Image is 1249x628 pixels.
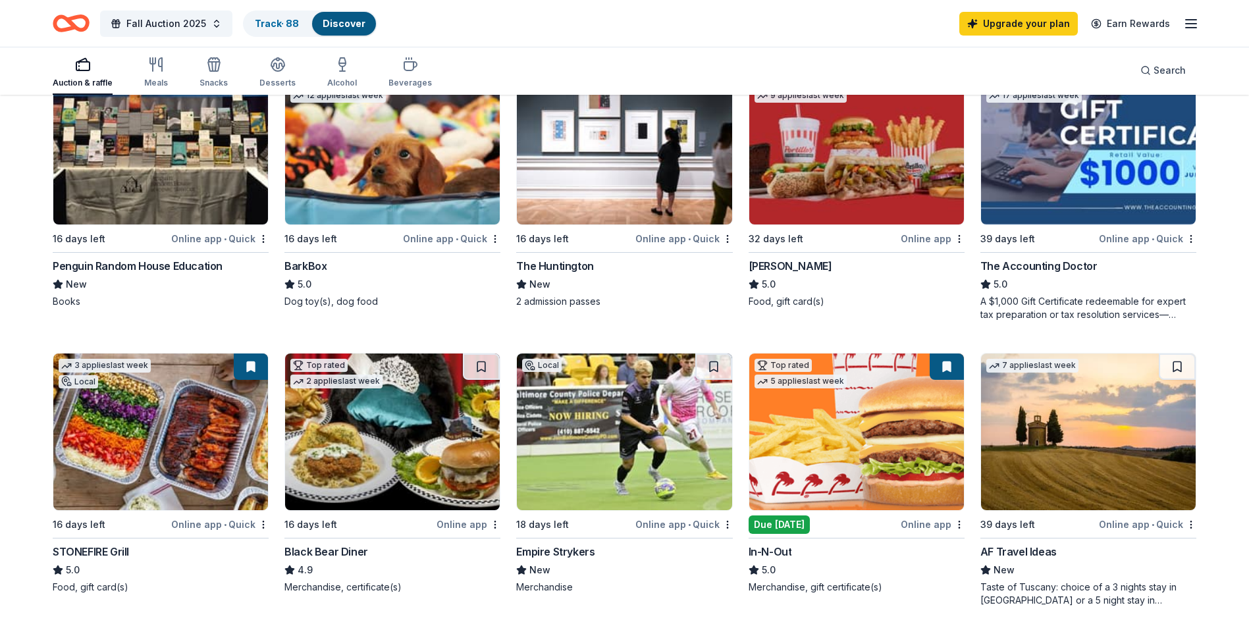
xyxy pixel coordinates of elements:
[980,353,1196,607] a: Image for AF Travel Ideas7 applieslast week39 days leftOnline app•QuickAF Travel IdeasNewTaste of...
[53,51,113,95] button: Auction & raffle
[1154,63,1186,78] span: Search
[749,353,965,594] a: Image for In-N-OutTop rated5 applieslast weekDue [DATE]Online appIn-N-Out5.0Merchandise, gift cer...
[290,359,348,372] div: Top rated
[284,258,327,274] div: BarkBox
[285,68,500,224] img: Image for BarkBox
[749,231,803,247] div: 32 days left
[59,375,98,388] div: Local
[327,78,357,88] div: Alcohol
[980,517,1035,533] div: 39 days left
[517,68,731,224] img: Image for The Huntington
[517,353,731,510] img: Image for Empire Strykers
[284,295,500,308] div: Dog toy(s), dog food
[171,230,269,247] div: Online app Quick
[53,353,269,594] a: Image for STONEFIRE Grill3 applieslast weekLocal16 days leftOnline app•QuickSTONEFIRE Grill5.0Foo...
[126,16,206,32] span: Fall Auction 2025
[980,581,1196,607] div: Taste of Tuscany: choice of a 3 nights stay in [GEOGRAPHIC_DATA] or a 5 night stay in [GEOGRAPHIC...
[980,544,1057,560] div: AF Travel Ideas
[66,276,87,292] span: New
[522,359,562,372] div: Local
[986,89,1082,103] div: 17 applies last week
[1083,12,1178,36] a: Earn Rewards
[53,78,113,88] div: Auction & raffle
[635,230,733,247] div: Online app Quick
[1099,516,1196,533] div: Online app Quick
[762,276,776,292] span: 5.0
[388,78,432,88] div: Beverages
[994,562,1015,578] span: New
[53,67,269,308] a: Image for Penguin Random House Education1 applylast week16 days leftOnline app•QuickPenguin Rando...
[516,353,732,594] a: Image for Empire StrykersLocal18 days leftOnline app•QuickEmpire StrykersNewMerchandise
[284,353,500,594] a: Image for Black Bear DinerTop rated2 applieslast week16 days leftOnline appBlack Bear Diner4.9Mer...
[298,562,313,578] span: 4.9
[959,12,1078,36] a: Upgrade your plan
[755,375,847,388] div: 5 applies last week
[53,581,269,594] div: Food, gift card(s)
[323,18,365,29] a: Discover
[635,516,733,533] div: Online app Quick
[327,51,357,95] button: Alcohol
[688,519,691,530] span: •
[224,519,226,530] span: •
[284,517,337,533] div: 16 days left
[259,78,296,88] div: Desserts
[516,544,595,560] div: Empire Strykers
[901,230,965,247] div: Online app
[994,276,1007,292] span: 5.0
[259,51,296,95] button: Desserts
[1152,519,1154,530] span: •
[516,581,732,594] div: Merchandise
[243,11,377,37] button: Track· 88Discover
[749,68,964,224] img: Image for Portillo's
[284,581,500,594] div: Merchandise, certificate(s)
[749,295,965,308] div: Food, gift card(s)
[53,517,105,533] div: 16 days left
[66,562,80,578] span: 5.0
[144,78,168,88] div: Meals
[981,353,1196,510] img: Image for AF Travel Ideas
[529,562,550,578] span: New
[100,11,232,37] button: Fall Auction 2025
[388,51,432,95] button: Beverages
[980,231,1035,247] div: 39 days left
[59,359,151,373] div: 3 applies last week
[986,359,1078,373] div: 7 applies last week
[284,67,500,308] a: Image for BarkBoxTop rated12 applieslast week16 days leftOnline app•QuickBarkBox5.0Dog toy(s), do...
[516,67,732,308] a: Image for The HuntingtonLocal16 days leftOnline app•QuickThe HuntingtonNew2 admission passes
[284,544,368,560] div: Black Bear Diner
[749,581,965,594] div: Merchandise, gift certificate(s)
[53,68,268,224] img: Image for Penguin Random House Education
[53,295,269,308] div: Books
[284,231,337,247] div: 16 days left
[901,516,965,533] div: Online app
[516,258,593,274] div: The Huntington
[980,67,1196,321] a: Image for The Accounting DoctorTop rated17 applieslast week39 days leftOnline app•QuickThe Accoun...
[255,18,299,29] a: Track· 88
[981,68,1196,224] img: Image for The Accounting Doctor
[529,276,550,292] span: New
[749,67,965,308] a: Image for Portillo'sTop rated9 applieslast week32 days leftOnline app[PERSON_NAME]5.0Food, gift c...
[199,51,228,95] button: Snacks
[1152,234,1154,244] span: •
[53,231,105,247] div: 16 days left
[749,544,792,560] div: In-N-Out
[144,51,168,95] button: Meals
[290,89,386,103] div: 12 applies last week
[1099,230,1196,247] div: Online app Quick
[1130,57,1196,84] button: Search
[516,295,732,308] div: 2 admission passes
[171,516,269,533] div: Online app Quick
[298,276,311,292] span: 5.0
[688,234,691,244] span: •
[980,258,1098,274] div: The Accounting Doctor
[762,562,776,578] span: 5.0
[224,234,226,244] span: •
[53,258,223,274] div: Penguin Random House Education
[199,78,228,88] div: Snacks
[749,353,964,510] img: Image for In-N-Out
[755,359,812,372] div: Top rated
[437,516,500,533] div: Online app
[285,353,500,510] img: Image for Black Bear Diner
[290,375,383,388] div: 2 applies last week
[53,8,90,39] a: Home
